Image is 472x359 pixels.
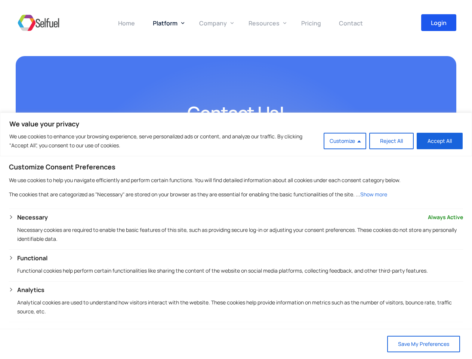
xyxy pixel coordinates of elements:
p: The cookies that are categorized as "Necessary" are stored on your browser as they are essential ... [9,190,463,199]
button: Accept All [417,133,463,149]
h2: Contact Us! [46,101,427,125]
button: Show more [360,190,387,199]
span: Company [199,19,227,27]
p: We use cookies to help you navigate efficiently and perform certain functions. You will find deta... [9,176,463,185]
iframe: Chat Widget [348,278,472,359]
button: Reject All [369,133,414,149]
p: Analytical cookies are used to understand how visitors interact with the website. These cookies h... [17,298,463,316]
p: Functional cookies help perform certain functionalities like sharing the content of the website o... [17,266,463,275]
img: Selfuel - Democratizing Innovation [16,12,61,34]
p: We value your privacy [9,119,463,128]
button: Functional [17,254,47,263]
button: Necessary [17,213,48,222]
a: Login [421,14,456,31]
span: Resources [249,19,280,27]
p: We use cookies to enhance your browsing experience, serve personalized ads or content, and analyz... [9,132,318,150]
span: Contact [339,19,363,27]
button: Customize [324,133,366,149]
p: Necessary cookies are required to enable the basic features of this site, such as providing secur... [17,225,463,243]
span: Login [431,20,447,26]
span: Always Active [428,213,463,222]
span: Platform [153,19,178,27]
button: Analytics [17,285,44,294]
span: Pricing [301,19,321,27]
span: Home [118,19,135,27]
span: Customize Consent Preferences [9,162,115,171]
